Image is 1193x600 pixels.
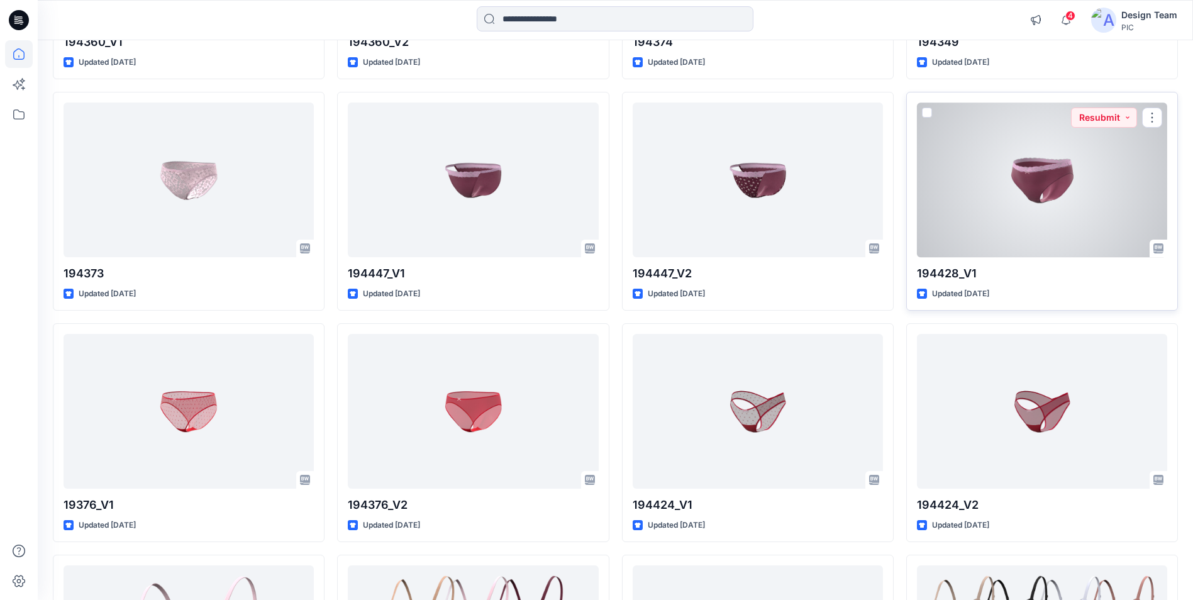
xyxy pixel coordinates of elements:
p: Updated [DATE] [648,56,705,69]
p: Updated [DATE] [363,287,420,301]
p: Updated [DATE] [363,56,420,69]
p: Updated [DATE] [79,287,136,301]
span: 4 [1065,11,1075,21]
a: 194428_V1 [917,103,1167,257]
p: Updated [DATE] [932,287,989,301]
a: 194376_V2 [348,334,598,488]
p: 194349 [917,33,1167,51]
a: 194424_V1 [633,334,883,488]
a: 194447_V1 [348,103,598,257]
img: avatar [1091,8,1116,33]
a: 194373 [64,103,314,257]
a: 194447_V2 [633,103,883,257]
p: 194447_V1 [348,265,598,282]
p: 194374 [633,33,883,51]
p: 194360_V2 [348,33,598,51]
div: PIC [1121,23,1177,32]
p: Updated [DATE] [363,519,420,532]
p: 194376_V2 [348,496,598,514]
p: 194373 [64,265,314,282]
p: 194424_V2 [917,496,1167,514]
p: 194424_V1 [633,496,883,514]
p: Updated [DATE] [79,519,136,532]
p: Updated [DATE] [79,56,136,69]
p: 19376_V1 [64,496,314,514]
p: Updated [DATE] [932,56,989,69]
p: 194360_V1 [64,33,314,51]
p: 194447_V2 [633,265,883,282]
p: 194428_V1 [917,265,1167,282]
p: Updated [DATE] [932,519,989,532]
div: Design Team [1121,8,1177,23]
a: 19376_V1 [64,334,314,488]
a: 194424_V2 [917,334,1167,488]
p: Updated [DATE] [648,287,705,301]
p: Updated [DATE] [648,519,705,532]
